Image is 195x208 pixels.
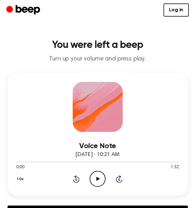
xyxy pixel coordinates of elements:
p: Turn up your volume and press play. [5,55,190,63]
h1: You were left a beep [5,40,190,50]
span: 0:00 [16,164,24,171]
a: Beep [6,4,42,16]
button: 1.0x [16,174,26,185]
span: 1:32 [171,164,179,171]
h3: Voice Note [16,142,179,150]
a: Log in [163,3,189,17]
span: [DATE] · 10:21 AM [75,152,119,158]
